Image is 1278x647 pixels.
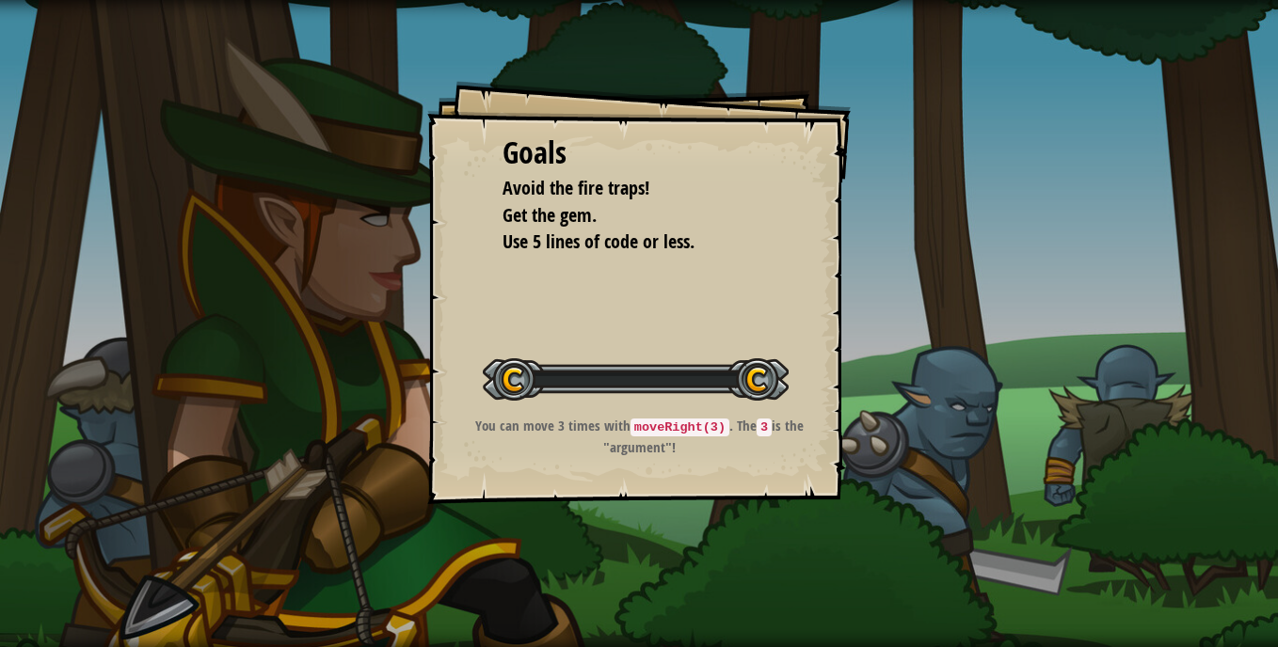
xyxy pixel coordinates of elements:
li: Use 5 lines of code or less. [479,229,771,256]
li: Avoid the fire traps! [479,175,771,202]
span: Get the gem. [503,202,597,228]
span: Avoid the fire traps! [503,175,649,200]
span: Use 5 lines of code or less. [503,229,695,254]
div: Goals [503,132,775,175]
code: moveRight(3) [631,418,729,436]
p: You can move 3 times with . The is the "argument"! [451,416,828,457]
code: 3 [757,418,772,436]
li: Get the gem. [479,202,771,229]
